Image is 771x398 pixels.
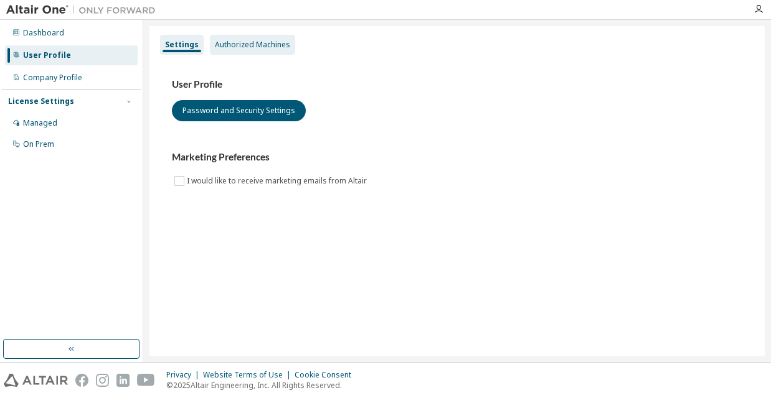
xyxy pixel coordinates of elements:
[23,50,71,60] div: User Profile
[4,374,68,387] img: altair_logo.svg
[75,374,88,387] img: facebook.svg
[23,139,54,149] div: On Prem
[23,28,64,38] div: Dashboard
[8,96,74,106] div: License Settings
[23,118,57,128] div: Managed
[166,370,203,380] div: Privacy
[6,4,162,16] img: Altair One
[96,374,109,387] img: instagram.svg
[116,374,130,387] img: linkedin.svg
[187,174,369,188] label: I would like to receive marketing emails from Altair
[295,370,359,380] div: Cookie Consent
[165,40,199,50] div: Settings
[23,73,82,83] div: Company Profile
[166,380,359,391] p: © 2025 Altair Engineering, Inc. All Rights Reserved.
[137,374,155,387] img: youtube.svg
[215,40,290,50] div: Authorized Machines
[172,151,742,164] h3: Marketing Preferences
[203,370,295,380] div: Website Terms of Use
[172,78,742,91] h3: User Profile
[172,100,306,121] button: Password and Security Settings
